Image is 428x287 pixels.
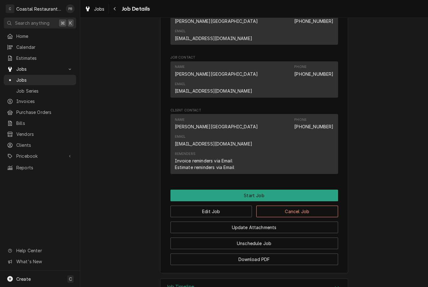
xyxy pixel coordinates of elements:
div: [PERSON_NAME][GEOGRAPHIC_DATA] [175,18,258,24]
a: Home [4,31,76,41]
a: Calendar [4,42,76,52]
button: Download PDF [170,254,338,265]
div: Contact [170,8,338,45]
div: Coastal Restaurant Repair [16,6,62,12]
a: Go to Pricebook [4,151,76,161]
button: Unschedule Job [170,238,338,249]
button: Start Job [170,190,338,201]
a: Purchase Orders [4,107,76,117]
div: Contact [170,114,338,174]
a: Jobs [82,4,107,14]
a: [EMAIL_ADDRESS][DOMAIN_NAME] [175,36,252,41]
button: Navigate back [110,4,120,14]
span: Job Details [120,5,150,13]
div: Phone [294,117,306,122]
a: Bills [4,118,76,128]
div: Phill Blush's Avatar [66,4,75,13]
span: Jobs [16,77,73,83]
div: Job Contact [170,55,338,100]
div: Phone [294,64,306,69]
span: Vendors [16,131,73,137]
span: Client Contact [170,108,338,113]
span: Pricebook [16,153,64,159]
span: Search anything [15,20,50,26]
div: Reminders [175,151,196,156]
div: Name [175,12,258,24]
div: Name [175,117,258,130]
a: [PHONE_NUMBER] [294,71,333,77]
div: Name [175,117,185,122]
span: C [69,276,72,282]
a: [PHONE_NUMBER] [294,124,333,129]
div: Button Group Row [170,233,338,249]
div: Client Contact List [170,114,338,177]
div: Button Group Row [170,201,338,217]
div: Phone [294,117,333,130]
div: Button Group Row [170,190,338,201]
span: Jobs [16,66,64,72]
div: Invoice reminders via Email [175,157,232,164]
span: Clients [16,142,73,148]
a: Go to Help Center [4,245,76,256]
div: Email [175,82,252,94]
span: Purchase Orders [16,109,73,115]
span: K [69,20,72,26]
div: Job Reporter [170,3,338,48]
button: Search anything⌘K [4,18,76,28]
span: ⌘ [60,20,65,26]
a: Clients [4,140,76,150]
a: Go to Jobs [4,64,76,74]
a: Invoices [4,96,76,106]
button: Edit Job [170,206,252,217]
div: C [6,4,14,13]
span: Estimates [16,55,73,61]
span: Jobs [94,6,105,12]
div: Contact [170,61,338,98]
div: [PERSON_NAME][GEOGRAPHIC_DATA] [175,71,258,77]
div: Email [175,29,186,34]
a: Go to What's New [4,256,76,267]
a: Jobs [4,75,76,85]
div: [PERSON_NAME][GEOGRAPHIC_DATA] [175,123,258,130]
a: [EMAIL_ADDRESS][DOMAIN_NAME] [175,88,252,94]
span: Create [16,276,31,282]
a: Job Series [4,86,76,96]
span: Job Contact [170,55,338,60]
a: Vendors [4,129,76,139]
div: Button Group [170,190,338,265]
div: Client Contact [170,108,338,177]
div: Coastal Restaurant Repair's Avatar [6,4,14,13]
div: Estimate reminders via Email [175,164,234,171]
span: Invoices [16,98,73,105]
button: Update Attachments [170,222,338,233]
div: Email [175,82,186,87]
span: Help Center [16,247,72,254]
div: Phone [294,64,333,77]
div: Job Reporter List [170,8,338,48]
span: Reports [16,164,73,171]
a: Estimates [4,53,76,63]
a: [EMAIL_ADDRESS][DOMAIN_NAME] [175,141,252,146]
div: Job Contact List [170,61,338,100]
button: Cancel Job [256,206,338,217]
span: Calendar [16,44,73,50]
div: Email [175,134,186,139]
a: Reports [4,162,76,173]
span: What's New [16,258,72,265]
a: [PHONE_NUMBER] [294,18,333,24]
div: Button Group Row [170,217,338,233]
div: Reminders [175,151,234,171]
div: Email [175,134,252,147]
div: Button Group Row [170,249,338,265]
div: Phone [294,12,333,24]
span: Home [16,33,73,39]
span: Bills [16,120,73,126]
div: Email [175,29,252,41]
div: Name [175,64,258,77]
div: PB [66,4,75,13]
span: Job Series [16,88,73,94]
div: Name [175,64,185,69]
